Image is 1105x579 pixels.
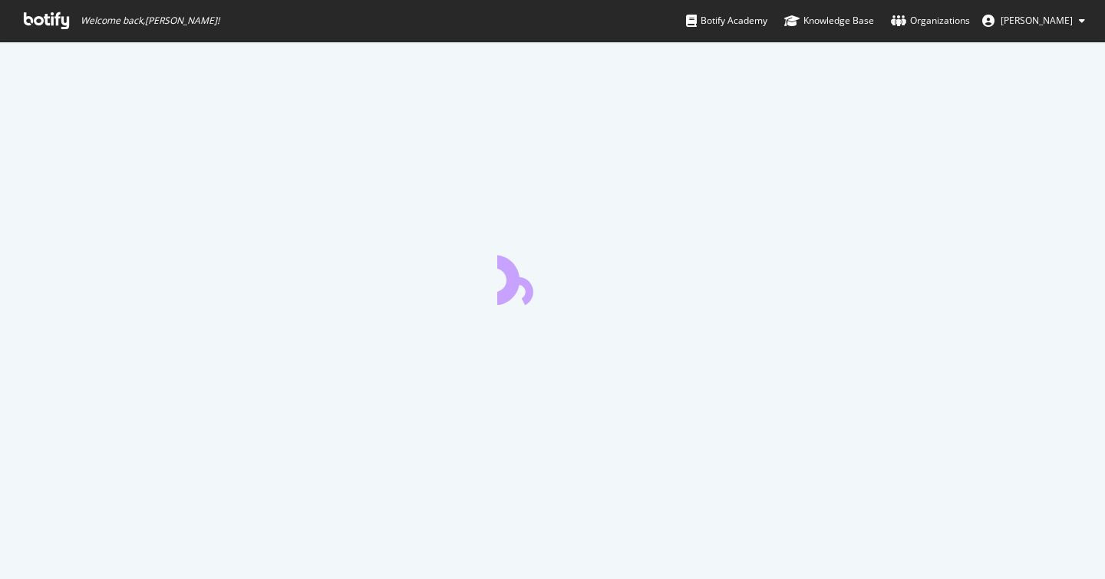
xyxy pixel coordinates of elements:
div: Knowledge Base [784,13,874,28]
div: Botify Academy [686,13,767,28]
button: [PERSON_NAME] [970,8,1097,33]
div: Organizations [891,13,970,28]
span: Alejandra Roca [1001,14,1073,27]
span: Welcome back, [PERSON_NAME] ! [81,15,219,27]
